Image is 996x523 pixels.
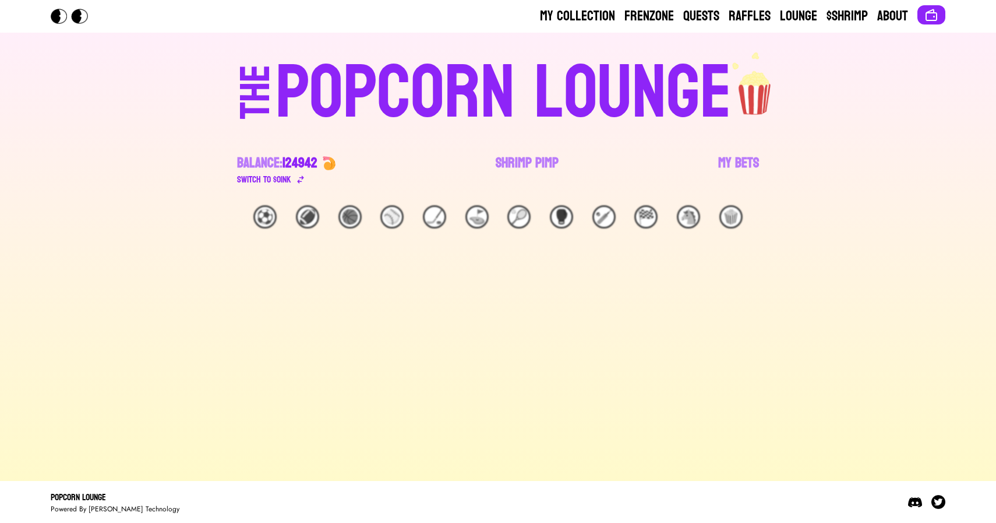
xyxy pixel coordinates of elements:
[496,154,559,187] a: Shrimp Pimp
[592,205,616,229] div: 🏏
[683,7,719,26] a: Quests
[718,154,759,187] a: My Bets
[507,205,531,229] div: 🎾
[51,504,179,514] div: Powered By [PERSON_NAME] Technology
[780,7,817,26] a: Lounge
[827,7,868,26] a: $Shrimp
[237,173,291,187] div: Switch to $ OINK
[282,150,317,175] span: 124942
[139,51,857,131] a: THEPOPCORN LOUNGEpopcorn
[877,7,908,26] a: About
[338,205,362,229] div: 🏀
[423,205,446,229] div: 🏒
[634,205,658,229] div: 🏁
[908,495,922,509] img: Discord
[296,205,319,229] div: 🏈
[51,9,97,24] img: Popcorn
[540,7,615,26] a: My Collection
[380,205,404,229] div: ⚾️
[924,8,938,22] img: Connect wallet
[322,156,336,170] img: 🍤
[550,205,573,229] div: 🥊
[677,205,700,229] div: 🐴
[237,154,317,173] div: Balance:
[729,7,771,26] a: Raffles
[276,56,732,131] div: POPCORN LOUNGE
[465,205,489,229] div: ⛳️
[624,7,674,26] a: Frenzone
[732,51,779,117] img: popcorn
[931,495,945,509] img: Twitter
[253,205,277,229] div: ⚽️
[719,205,743,229] div: 🍿
[235,65,277,142] div: THE
[51,490,179,504] div: Popcorn Lounge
